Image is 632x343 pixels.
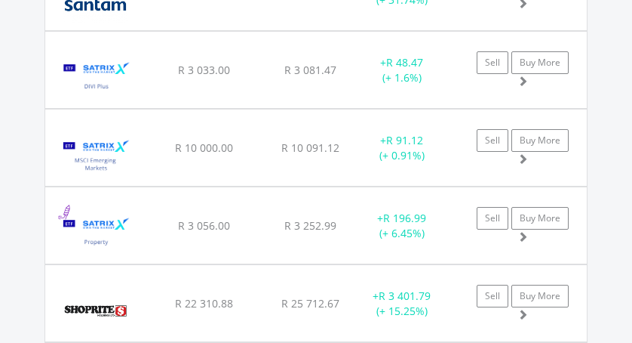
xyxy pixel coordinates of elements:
div: + (+ 0.91%) [354,133,449,163]
span: R 10 000.00 [175,141,233,155]
img: EQU.ZA.STXDIV.png [53,51,140,104]
span: R 10 091.12 [281,141,339,155]
span: R 91.12 [386,133,423,147]
div: + (+ 15.25%) [354,289,449,319]
div: + (+ 1.6%) [354,55,449,85]
div: + (+ 6.45%) [354,211,449,241]
span: R 25 712.67 [281,296,339,311]
a: Buy More [511,51,569,74]
span: R 3 081.47 [284,63,336,77]
a: Buy More [511,207,569,230]
a: Sell [477,207,508,230]
span: R 22 310.88 [175,296,233,311]
a: Sell [477,51,508,74]
span: R 196.99 [383,211,426,225]
span: R 3 401.79 [379,289,431,303]
img: EQU.ZA.SHP.png [53,284,138,338]
a: Sell [477,285,508,307]
span: R 3 056.00 [178,218,230,233]
a: Buy More [511,285,569,307]
a: Buy More [511,129,569,152]
span: R 3 252.99 [284,218,336,233]
span: R 3 033.00 [178,63,230,77]
img: EQU.ZA.STXPRO.png [53,206,140,260]
a: Sell [477,129,508,152]
span: R 48.47 [386,55,423,70]
img: EQU.ZA.STXEMG.png [53,128,140,182]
